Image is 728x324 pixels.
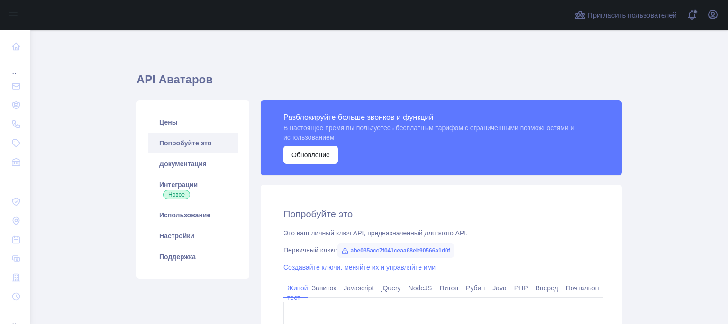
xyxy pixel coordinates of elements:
[148,246,238,267] a: Поддержка
[283,124,574,141] ya-tr-span: В настоящее время вы пользуетесь бесплатным тарифом с ограниченными возможностями и использованием
[159,181,198,189] ya-tr-span: Интеграции
[168,191,185,198] ya-tr-span: Новое
[536,284,558,292] ya-tr-span: Вперед
[283,263,436,271] a: Создавайте ключи, меняйте их и управляйте ими
[283,207,599,221] h2: Попробуйте это
[344,284,373,292] ya-tr-span: Javascript
[283,246,337,254] ya-tr-span: Первичный ключ:
[409,284,432,292] ya-tr-span: NodeJS
[8,57,23,76] div: ...
[159,139,211,147] ya-tr-span: Попробуйте это
[159,232,194,240] ya-tr-span: Настройки
[148,205,238,225] a: Использование
[291,150,330,160] ya-tr-span: Обновление
[466,284,485,292] ya-tr-span: Рубин
[312,284,337,292] ya-tr-span: Завиток
[283,113,433,121] ya-tr-span: Разблокируйте больше звонков и функций
[439,284,458,292] ya-tr-span: Питон
[287,284,308,301] ya-tr-span: Живой тест
[159,160,207,168] ya-tr-span: Документация
[492,284,507,292] ya-tr-span: Java
[573,8,679,23] button: Пригласить пользователей
[148,112,238,133] a: Цены
[8,172,23,191] div: ...
[514,284,528,292] ya-tr-span: PHP
[381,284,400,292] ya-tr-span: jQuery
[136,73,213,86] ya-tr-span: API Аватаров
[148,225,238,246] a: Настройки
[283,229,468,237] ya-tr-span: Это ваш личный ключ API, предназначенный для этого API.
[148,153,238,174] a: Документация
[148,174,238,205] a: Интеграции Новое
[159,118,178,126] ya-tr-span: Цены
[566,284,599,292] ya-tr-span: Почтальон
[159,253,196,261] ya-tr-span: Поддержка
[283,146,338,164] button: Обновление
[159,211,210,219] ya-tr-span: Использование
[588,11,677,19] ya-tr-span: Пригласить пользователей
[148,133,238,153] a: Попробуйте это
[351,247,450,254] ya-tr-span: abe035acc7f041ceaa68eb90566a1d0f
